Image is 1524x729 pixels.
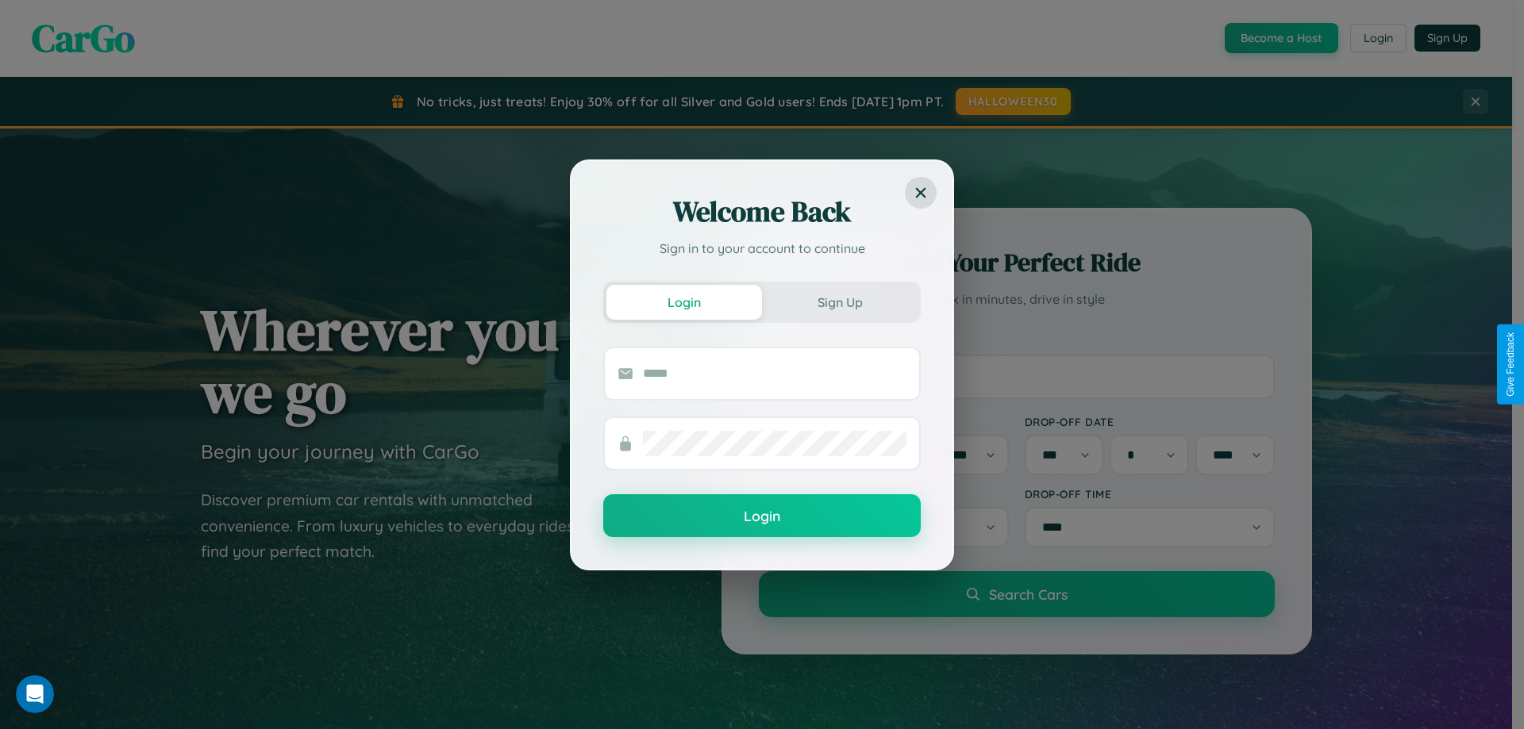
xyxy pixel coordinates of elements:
[603,239,921,258] p: Sign in to your account to continue
[1505,332,1516,397] div: Give Feedback
[603,193,921,231] h2: Welcome Back
[603,494,921,537] button: Login
[762,285,918,320] button: Sign Up
[16,675,54,713] iframe: Intercom live chat
[606,285,762,320] button: Login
